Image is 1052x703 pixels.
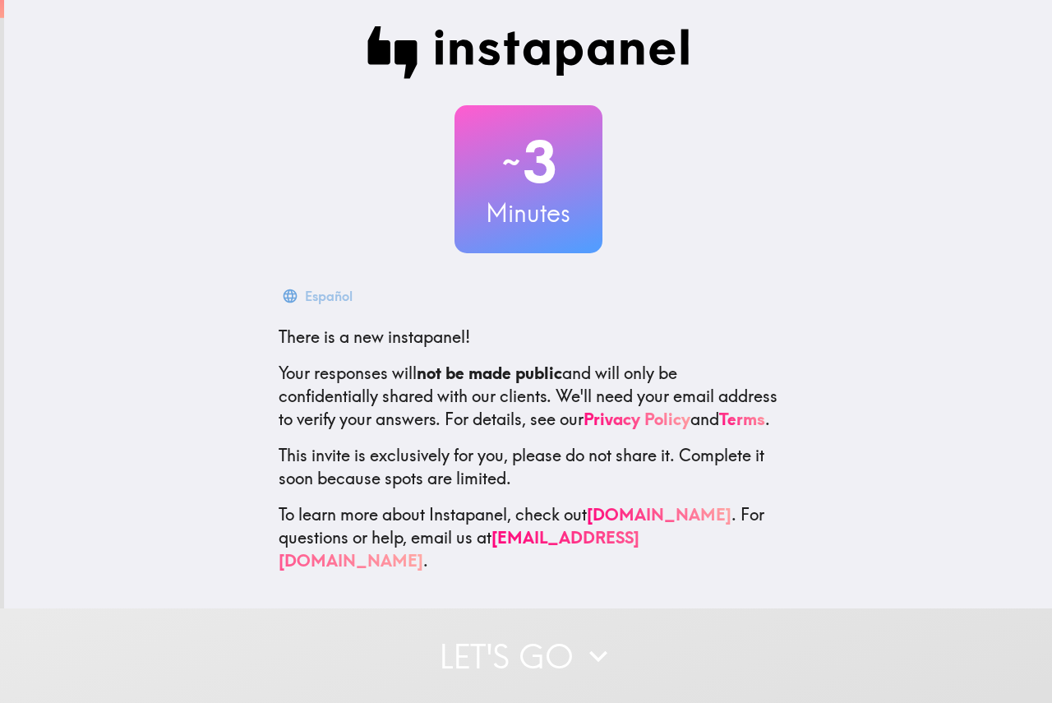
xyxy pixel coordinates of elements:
p: This invite is exclusively for you, please do not share it. Complete it soon because spots are li... [279,444,778,490]
a: [EMAIL_ADDRESS][DOMAIN_NAME] [279,527,639,571]
div: Español [305,284,353,308]
span: There is a new instapanel! [279,326,470,347]
a: Terms [719,409,765,429]
h2: 3 [454,128,602,196]
b: not be made public [417,363,562,383]
span: ~ [500,137,523,187]
h3: Minutes [454,196,602,230]
a: [DOMAIN_NAME] [587,504,731,525]
img: Instapanel [367,26,690,79]
button: Español [279,280,359,312]
p: To learn more about Instapanel, check out . For questions or help, email us at . [279,503,778,572]
p: Your responses will and will only be confidentially shared with our clients. We'll need your emai... [279,362,778,431]
a: Privacy Policy [584,409,690,429]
